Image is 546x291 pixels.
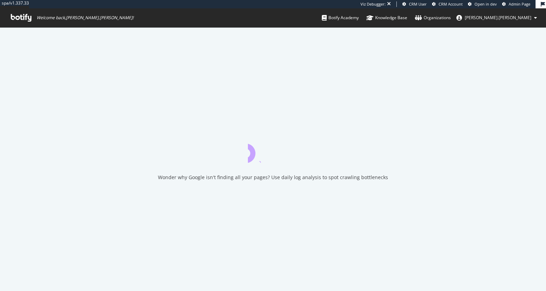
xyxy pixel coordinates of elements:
div: Wonder why Google isn't finding all your pages? Use daily log analysis to spot crawling bottlenecks [158,174,388,181]
a: Botify Academy [322,8,359,27]
span: Admin Page [509,1,530,7]
a: Knowledge Base [366,8,407,27]
a: CRM User [402,1,427,7]
span: Welcome back, [PERSON_NAME].[PERSON_NAME] ! [37,15,134,21]
div: Knowledge Base [366,14,407,21]
a: CRM Account [432,1,463,7]
a: Admin Page [502,1,530,7]
span: CRM User [409,1,427,7]
span: christopher.hart [465,15,531,21]
div: Botify Academy [322,14,359,21]
div: Viz Debugger: [361,1,386,7]
span: CRM Account [439,1,463,7]
span: Open in dev [475,1,497,7]
div: Organizations [415,14,451,21]
a: Organizations [415,8,451,27]
div: animation [248,138,298,163]
a: Open in dev [468,1,497,7]
button: [PERSON_NAME].[PERSON_NAME] [451,12,543,23]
